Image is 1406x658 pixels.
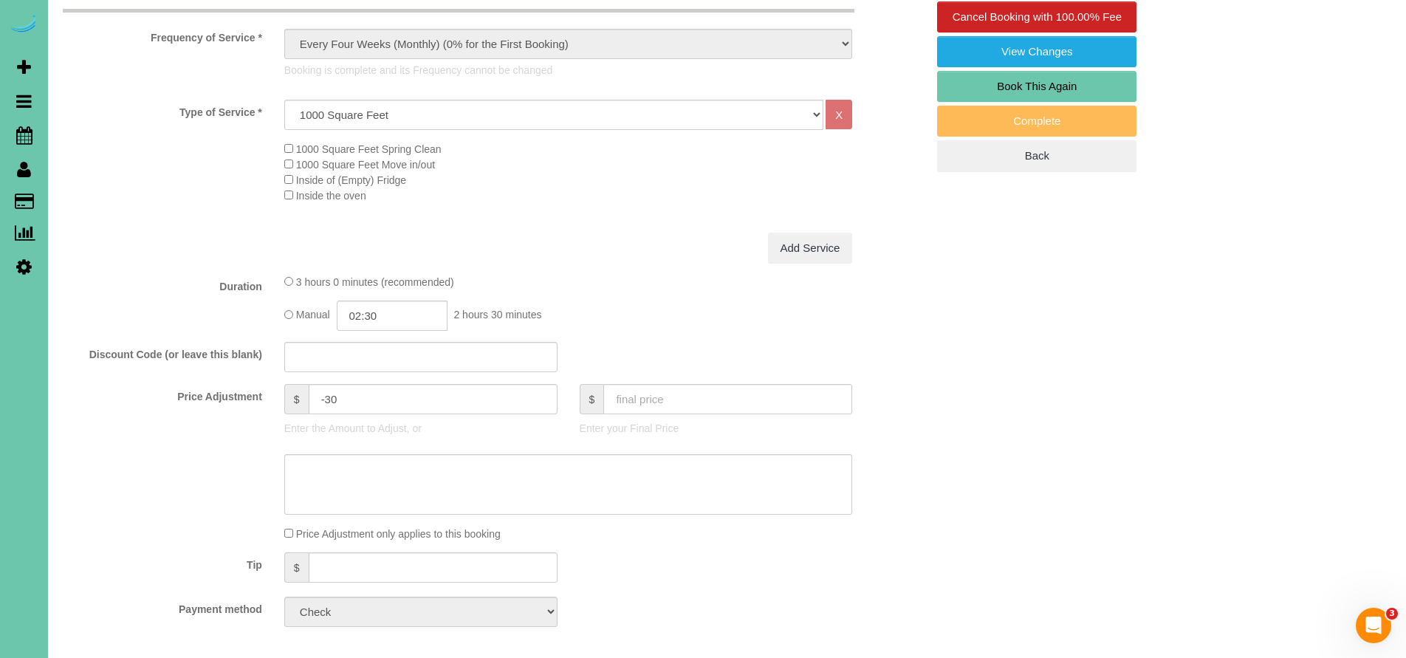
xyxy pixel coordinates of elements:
[52,342,273,362] label: Discount Code (or leave this blank)
[937,71,1136,102] a: Book This Again
[52,597,273,617] label: Payment method
[296,159,435,171] span: 1000 Square Feet Move in/out
[937,140,1136,171] a: Back
[52,274,273,294] label: Duration
[296,309,330,321] span: Manual
[52,25,273,45] label: Frequency of Service *
[52,100,273,120] label: Type of Service *
[284,552,309,583] span: $
[603,384,852,414] input: final price
[296,190,366,202] span: Inside the oven
[52,384,273,404] label: Price Adjustment
[937,1,1136,32] a: Cancel Booking with 100.00% Fee
[284,421,558,436] p: Enter the Amount to Adjust, or
[296,276,454,288] span: 3 hours 0 minutes (recommended)
[284,384,309,414] span: $
[580,421,853,436] p: Enter your Final Price
[296,528,501,540] span: Price Adjustment only applies to this booking
[296,143,442,155] span: 1000 Square Feet Spring Clean
[52,552,273,572] label: Tip
[453,309,541,321] span: 2 hours 30 minutes
[1386,608,1398,620] span: 3
[953,10,1122,23] span: Cancel Booking with 100.00% Fee
[1356,608,1391,643] iframe: Intercom live chat
[937,36,1136,67] a: View Changes
[284,63,853,78] p: Booking is complete and its Frequency cannot be changed
[296,174,406,186] span: Inside of (Empty) Fridge
[580,384,604,414] span: $
[768,233,853,264] a: Add Service
[9,15,38,35] img: Automaid Logo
